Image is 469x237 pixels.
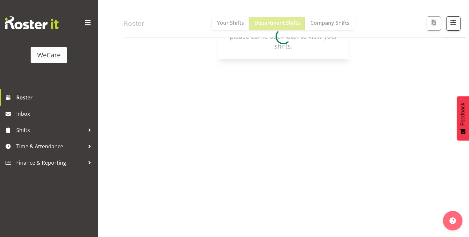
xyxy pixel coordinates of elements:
button: Filter Shifts [446,16,461,31]
span: Shifts [16,125,85,135]
span: Time & Attendance [16,141,85,151]
span: Roster [16,93,94,102]
div: WeCare [37,50,61,60]
span: Feedback [460,103,466,126]
img: help-xxl-2.png [449,217,456,224]
span: Finance & Reporting [16,158,85,168]
button: Feedback - Show survey [457,96,469,141]
span: Inbox [16,109,94,119]
img: Rosterit website logo [5,16,59,29]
